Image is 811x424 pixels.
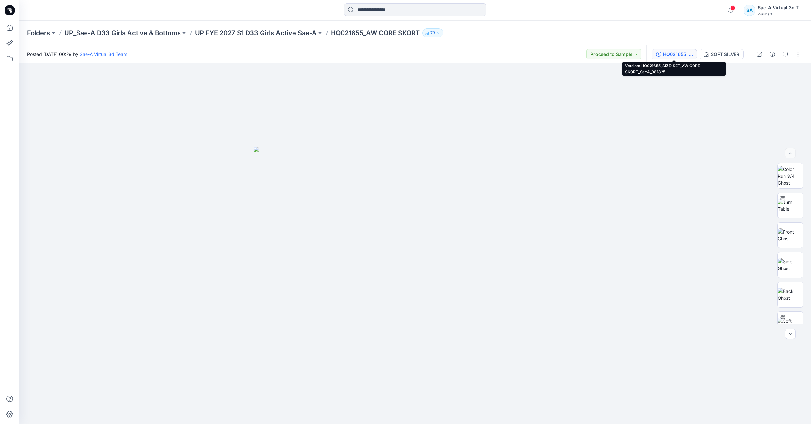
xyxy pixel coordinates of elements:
div: SOFT SILVER [711,51,739,58]
img: Turn Table [778,199,803,212]
span: Posted [DATE] 00:29 by [27,51,127,57]
div: Walmart [758,12,803,16]
img: eyJhbGciOiJIUzI1NiIsImtpZCI6IjAiLCJzbHQiOiJzZXMiLCJ0eXAiOiJKV1QifQ.eyJkYXRhIjp7InR5cGUiOiJzdG9yYW... [254,147,577,424]
div: SA [744,5,755,16]
p: 73 [430,29,435,36]
img: Front Ghost [778,228,803,242]
button: 73 [422,28,443,37]
a: Folders [27,28,50,37]
div: HQ021655_SIZE-SET_AW CORE SKORT_SaeA_081825 [663,51,693,58]
button: HQ021655_SIZE-SET_AW CORE SKORT_SaeA_081825 [652,49,697,59]
img: Side Ghost [778,258,803,272]
img: Soft silver [778,318,803,331]
a: UP_Sae-A D33 Girls Active & Bottoms [64,28,181,37]
img: Back Ghost [778,288,803,301]
span: 1 [730,5,735,11]
img: Color Run 3/4 Ghost [778,166,803,186]
button: Details [767,49,777,59]
button: SOFT SILVER [700,49,744,59]
p: HQ021655_AW CORE SKORT [331,28,420,37]
a: Sae-A Virtual 3d Team [80,51,127,57]
a: UP FYE 2027 S1 D33 Girls Active Sae-A [195,28,317,37]
div: Sae-A Virtual 3d Team [758,4,803,12]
